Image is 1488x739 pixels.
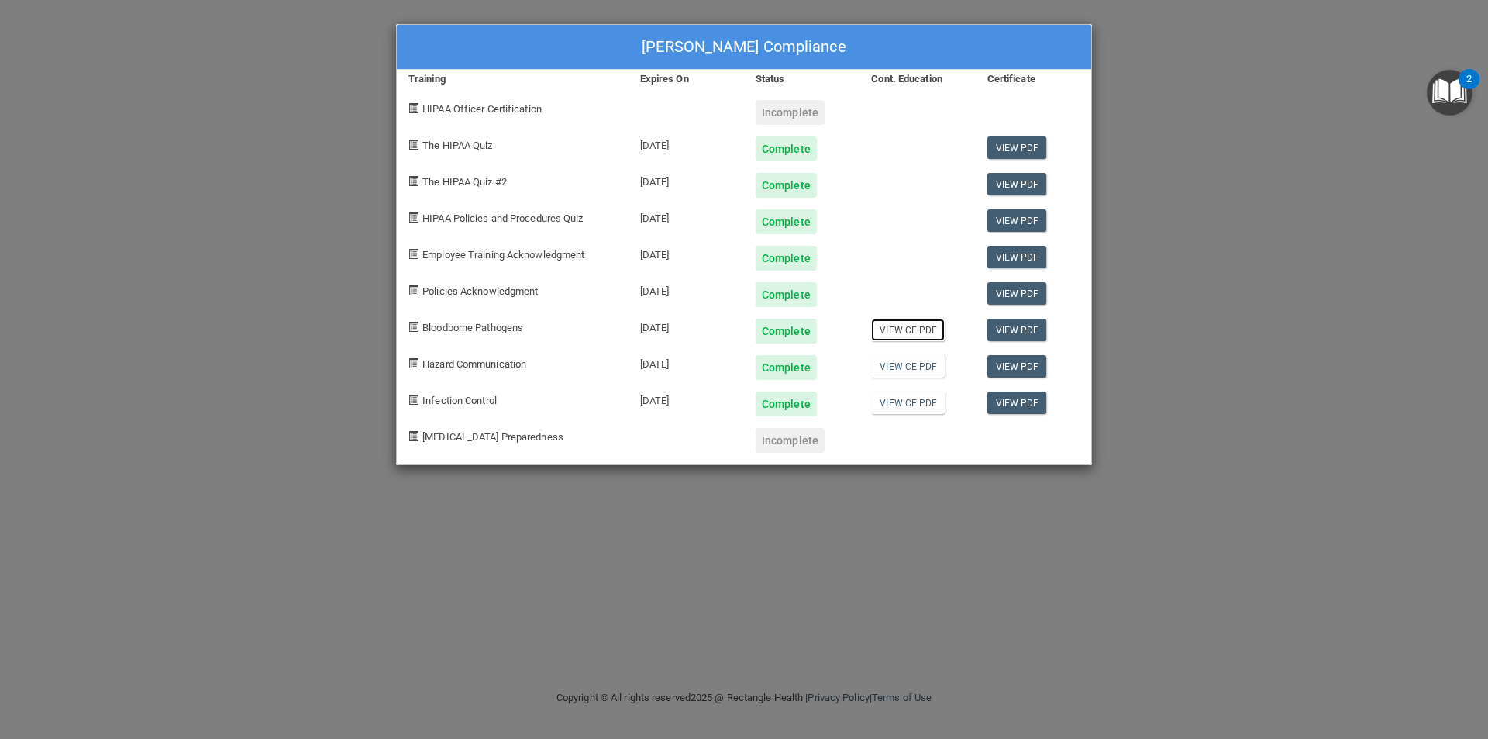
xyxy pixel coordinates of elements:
[629,380,744,416] div: [DATE]
[629,234,744,271] div: [DATE]
[871,319,945,341] a: View CE PDF
[987,282,1047,305] a: View PDF
[987,319,1047,341] a: View PDF
[422,322,523,333] span: Bloodborne Pathogens
[397,25,1091,70] div: [PERSON_NAME] Compliance
[859,70,975,88] div: Cont. Education
[756,355,817,380] div: Complete
[422,249,584,261] span: Employee Training Acknowledgment
[422,431,563,443] span: [MEDICAL_DATA] Preparedness
[756,246,817,271] div: Complete
[629,125,744,161] div: [DATE]
[1427,70,1472,116] button: Open Resource Center, 2 new notifications
[422,140,492,151] span: The HIPAA Quiz
[976,70,1091,88] div: Certificate
[422,285,538,297] span: Policies Acknowledgment
[987,392,1047,414] a: View PDF
[744,70,859,88] div: Status
[629,307,744,344] div: [DATE]
[422,176,507,188] span: The HIPAA Quiz #2
[422,358,526,370] span: Hazard Communication
[756,392,817,416] div: Complete
[987,355,1047,378] a: View PDF
[756,100,825,125] div: Incomplete
[756,173,817,198] div: Complete
[987,136,1047,159] a: View PDF
[1466,79,1472,99] div: 2
[629,198,744,234] div: [DATE]
[756,428,825,453] div: Incomplete
[871,392,945,414] a: View CE PDF
[422,212,583,224] span: HIPAA Policies and Procedures Quiz
[629,271,744,307] div: [DATE]
[397,70,629,88] div: Training
[756,136,817,161] div: Complete
[987,209,1047,232] a: View PDF
[422,395,497,406] span: Infection Control
[871,355,945,378] a: View CE PDF
[629,344,744,380] div: [DATE]
[756,209,817,234] div: Complete
[987,246,1047,268] a: View PDF
[756,319,817,344] div: Complete
[629,161,744,198] div: [DATE]
[422,103,542,115] span: HIPAA Officer Certification
[629,70,744,88] div: Expires On
[987,173,1047,195] a: View PDF
[756,282,817,307] div: Complete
